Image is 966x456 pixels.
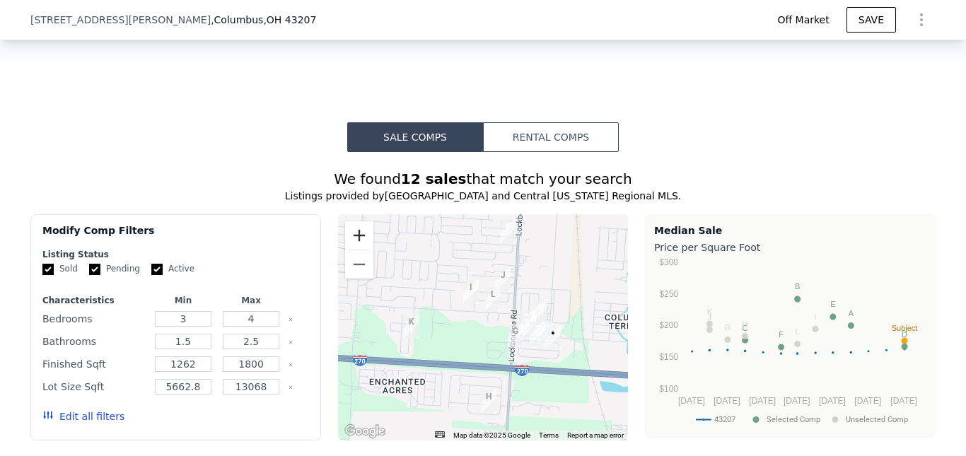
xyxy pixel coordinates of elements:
[890,396,917,406] text: [DATE]
[830,300,835,308] text: E
[42,377,146,397] div: Lot Size Sqft
[345,250,373,279] button: Zoom out
[537,322,553,346] div: 1467 Tera Alta Road
[345,221,373,250] button: Zoom in
[42,409,124,423] button: Edit all filters
[532,300,547,324] div: 4292 Nipigon Drive
[42,295,146,306] div: Characteristics
[288,385,293,390] button: Clear
[463,280,479,304] div: 4199 Crosspointe Drive
[659,289,678,299] text: $250
[659,352,678,362] text: $150
[714,415,735,424] text: 43207
[545,326,561,350] div: 1510 Halfhill Way
[707,308,713,316] text: K
[654,257,926,434] svg: A chart.
[659,384,678,394] text: $100
[483,122,619,152] button: Rental Comps
[654,238,926,257] div: Price per Square Foot
[89,264,100,275] input: Pending
[30,189,936,203] div: Listings provided by [GEOGRAPHIC_DATA] and Central [US_STATE] Regional MLS .
[401,170,467,187] strong: 12 sales
[342,422,388,440] a: Open this area in Google Maps (opens a new window)
[500,220,516,244] div: 1082 Lavender Lane
[767,415,820,424] text: Selected Comp
[481,390,496,414] div: 4450 Butler Farms Drive
[749,396,776,406] text: [DATE]
[539,431,559,439] a: Terms (opens in new tab)
[288,317,293,322] button: Clear
[819,396,846,406] text: [DATE]
[263,14,316,25] span: , OH 43207
[30,13,211,27] span: [STREET_ADDRESS][PERSON_NAME]
[288,362,293,368] button: Clear
[508,324,523,348] div: 4455 Habersack Avenue
[151,263,194,275] label: Active
[892,324,918,332] text: Subject
[288,339,293,345] button: Clear
[435,431,445,438] button: Keyboard shortcuts
[42,249,309,260] div: Listing Status
[42,264,54,275] input: Sold
[815,312,817,321] text: I
[151,264,163,275] input: Active
[485,287,501,311] div: 1174 Obetz Road
[779,330,784,339] text: F
[530,322,545,346] div: 1427 Tera Alta Road
[795,282,800,291] text: B
[211,13,316,27] span: , Columbus
[89,263,140,275] label: Pending
[342,422,388,440] img: Google
[725,323,731,332] text: G
[846,415,908,424] text: Unselected Comp
[495,268,511,292] div: 1152 Viewpointe Drive
[654,223,926,238] div: Median Sale
[854,396,881,406] text: [DATE]
[902,330,907,339] text: D
[42,263,78,275] label: Sold
[519,310,535,334] div: 1325 Randan Drive
[743,320,748,328] text: H
[404,315,419,339] div: 4258 Salt Spring Lane
[152,295,214,306] div: Min
[220,295,282,306] div: Max
[520,316,536,340] div: 1372 Tera Alta Road
[347,122,483,152] button: Sale Comps
[678,396,705,406] text: [DATE]
[567,431,624,439] a: Report a map error
[743,324,748,332] text: C
[907,6,936,34] button: Show Options
[708,313,712,322] text: J
[846,7,896,33] button: SAVE
[42,309,146,329] div: Bedrooms
[42,354,146,374] div: Finished Sqft
[796,327,800,336] text: L
[42,223,309,249] div: Modify Comp Filters
[849,309,854,317] text: A
[659,257,678,267] text: $300
[784,396,810,406] text: [DATE]
[453,431,530,439] span: Map data ©2025 Google
[42,332,146,351] div: Bathrooms
[30,169,936,189] div: We found that match your search
[777,13,834,27] span: Off Market
[714,396,740,406] text: [DATE]
[659,320,678,330] text: $200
